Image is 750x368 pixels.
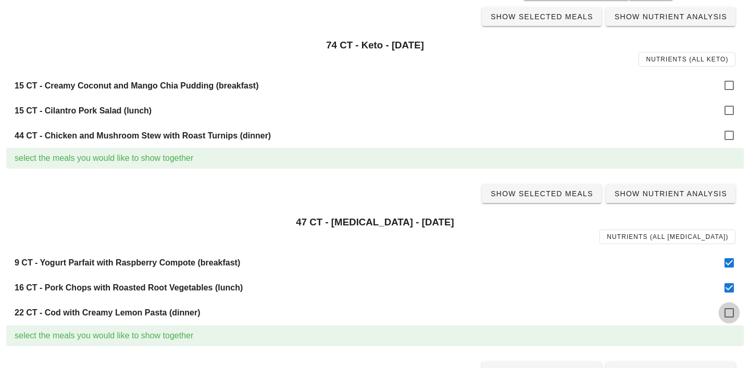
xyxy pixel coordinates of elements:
[606,233,728,240] span: Nutrients (all [MEDICAL_DATA])
[15,258,715,268] h4: 9 CT - Yogurt Parfait with Raspberry Compote (breakfast)
[639,52,735,67] a: Nutrients (all Keto)
[15,308,715,318] h4: 22 CT - Cod with Creamy Lemon Pasta (dinner)
[15,40,735,51] h3: 74 CT - Keto - [DATE]
[614,12,727,21] span: Show Nutrient Analysis
[15,81,715,91] h4: 15 CT - Creamy Coconut and Mango Chia Pudding (breakfast)
[15,283,715,293] h4: 16 CT - Pork Chops with Roasted Root Vegetables (lunch)
[15,329,735,342] div: select the meals you would like to show together
[599,230,735,244] a: Nutrients (all [MEDICAL_DATA])
[15,106,715,116] h4: 15 CT - Cilantro Pork Salad (lunch)
[490,12,593,21] span: Show Selected Meals
[614,189,727,198] span: Show Nutrient Analysis
[15,152,735,164] div: select the meals you would like to show together
[15,131,715,141] h4: 44 CT - Chicken and Mushroom Stew with Roast Turnips (dinner)
[15,217,735,228] h3: 47 CT - [MEDICAL_DATA] - [DATE]
[606,7,735,26] a: Show Nutrient Analysis
[645,56,728,63] span: Nutrients (all Keto)
[490,189,593,198] span: Show Selected Meals
[482,7,602,26] a: Show Selected Meals
[606,184,735,203] a: Show Nutrient Analysis
[482,184,602,203] a: Show Selected Meals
